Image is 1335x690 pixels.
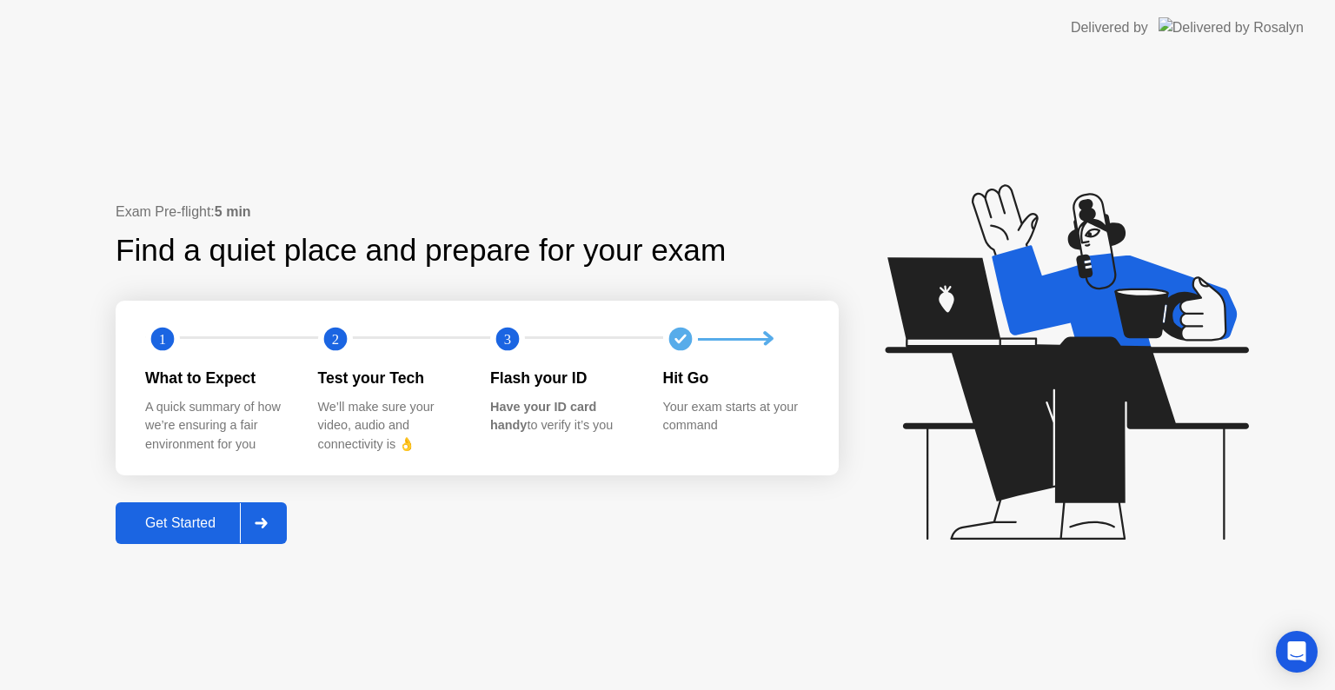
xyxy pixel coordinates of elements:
button: Get Started [116,502,287,544]
div: We’ll make sure your video, audio and connectivity is 👌 [318,398,463,454]
img: Delivered by Rosalyn [1159,17,1304,37]
div: Hit Go [663,367,808,389]
div: Your exam starts at your command [663,398,808,435]
div: What to Expect [145,367,290,389]
text: 1 [159,331,166,348]
div: to verify it’s you [490,398,635,435]
b: 5 min [215,204,251,219]
text: 3 [504,331,511,348]
div: Find a quiet place and prepare for your exam [116,228,728,274]
div: Open Intercom Messenger [1276,631,1318,673]
div: Test your Tech [318,367,463,389]
b: Have your ID card handy [490,400,596,433]
div: Exam Pre-flight: [116,202,839,222]
div: A quick summary of how we’re ensuring a fair environment for you [145,398,290,454]
div: Delivered by [1071,17,1148,38]
div: Flash your ID [490,367,635,389]
text: 2 [331,331,338,348]
div: Get Started [121,515,240,531]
